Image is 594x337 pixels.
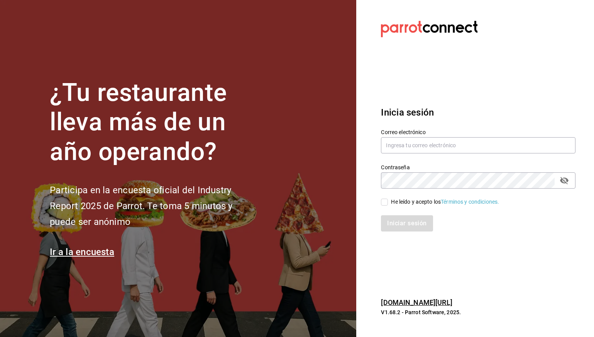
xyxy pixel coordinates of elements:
a: [DOMAIN_NAME][URL] [381,298,452,306]
a: Términos y condiciones. [441,199,499,205]
div: He leído y acepto los [391,198,499,206]
p: V1.68.2 - Parrot Software, 2025. [381,308,575,316]
h1: ¿Tu restaurante lleva más de un año operando? [50,78,258,167]
h2: Participa en la encuesta oficial del Industry Report 2025 de Parrot. Te toma 5 minutos y puede se... [50,182,258,230]
h3: Inicia sesión [381,106,575,119]
input: Ingresa tu correo electrónico [381,137,575,153]
button: passwordField [558,174,571,187]
a: Ir a la encuesta [50,247,114,257]
label: Contraseña [381,164,575,170]
label: Correo electrónico [381,129,575,134]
